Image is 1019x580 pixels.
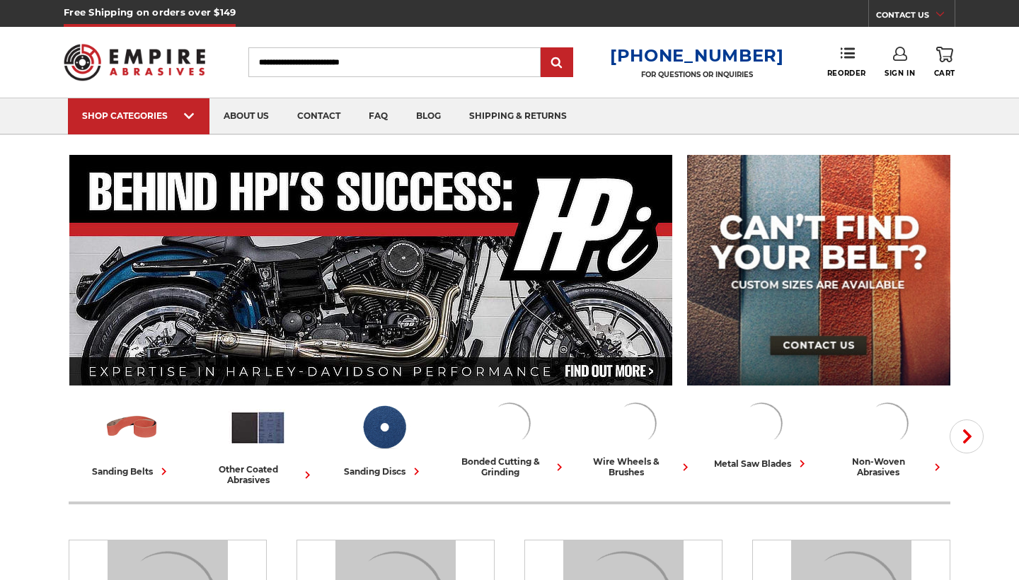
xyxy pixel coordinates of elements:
[92,464,171,479] div: sanding belts
[64,35,205,90] img: Empire Abrasives
[452,398,567,477] a: bonded cutting & grinding
[704,398,819,471] a: metal saw blades
[862,398,913,449] img: Non-woven Abrasives
[344,464,424,479] div: sanding discs
[934,69,955,78] span: Cart
[484,398,535,449] img: Bonded Cutting & Grinding
[830,456,945,477] div: non-woven abrasives
[830,398,945,477] a: non-woven abrasives
[610,45,784,66] a: [PHONE_NUMBER]
[82,110,195,121] div: SHOP CATEGORIES
[229,398,287,457] img: Other Coated Abrasives
[950,419,984,453] button: Next
[209,98,283,134] a: about us
[827,47,866,77] a: Reorder
[200,464,315,485] div: other coated abrasives
[402,98,455,134] a: blog
[578,398,693,477] a: wire wheels & brushes
[452,456,567,477] div: bonded cutting & grinding
[687,155,950,385] img: promo banner for custom belts.
[714,456,810,471] div: metal saw blades
[355,398,413,457] img: Sanding Discs
[610,398,661,449] img: Wire Wheels & Brushes
[885,69,915,78] span: Sign In
[74,398,189,479] a: sanding belts
[355,98,402,134] a: faq
[200,398,315,485] a: other coated abrasives
[543,49,571,77] input: Submit
[934,47,955,78] a: Cart
[103,398,161,457] img: Sanding Belts
[610,70,784,79] p: FOR QUESTIONS OR INQUIRIES
[827,69,866,78] span: Reorder
[736,398,787,449] img: Metal Saw Blades
[455,98,581,134] a: shipping & returns
[578,456,693,477] div: wire wheels & brushes
[876,7,955,27] a: CONTACT US
[326,398,441,479] a: sanding discs
[283,98,355,134] a: contact
[69,155,673,385] img: Banner for an interview featuring Horsepower Inc who makes Harley performance upgrades featured o...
